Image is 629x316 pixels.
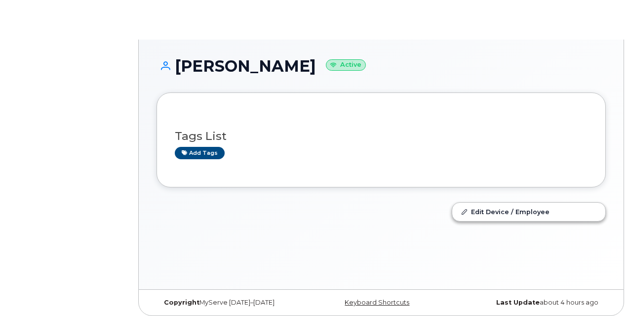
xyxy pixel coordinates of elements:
[452,203,605,221] a: Edit Device / Employee
[345,299,409,306] a: Keyboard Shortcuts
[164,299,199,306] strong: Copyright
[157,299,306,307] div: MyServe [DATE]–[DATE]
[175,130,588,142] h3: Tags List
[496,299,540,306] strong: Last Update
[326,59,366,71] small: Active
[175,147,225,159] a: Add tags
[456,299,606,307] div: about 4 hours ago
[157,57,606,75] h1: [PERSON_NAME]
